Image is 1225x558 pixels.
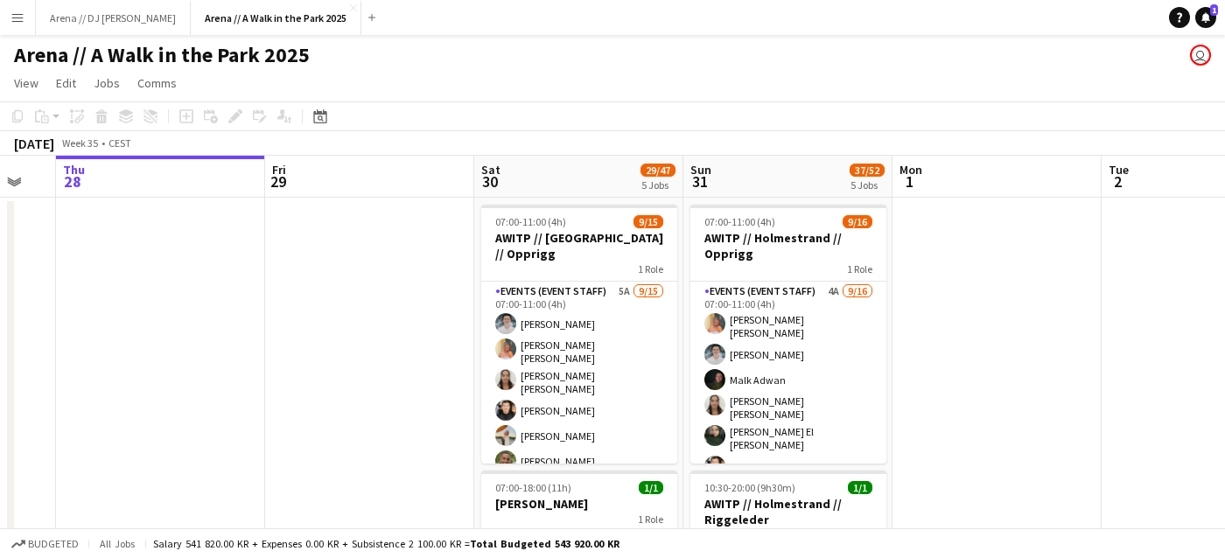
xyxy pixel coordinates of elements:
[96,537,138,550] span: All jobs
[9,534,81,554] button: Budgeted
[87,72,127,94] a: Jobs
[28,538,79,550] span: Budgeted
[1195,7,1216,28] a: 1
[56,75,76,91] span: Edit
[1190,45,1211,66] app-user-avatar: Viktoria Svenskerud
[14,75,38,91] span: View
[191,1,361,35] button: Arena // A Walk in the Park 2025
[1210,4,1218,16] span: 1
[49,72,83,94] a: Edit
[94,75,120,91] span: Jobs
[130,72,184,94] a: Comms
[58,136,101,150] span: Week 35
[153,537,619,550] div: Salary 541 820.00 KR + Expenses 0.00 KR + Subsistence 2 100.00 KR =
[108,136,131,150] div: CEST
[36,1,191,35] button: Arena // DJ [PERSON_NAME]
[14,135,54,152] div: [DATE]
[7,72,45,94] a: View
[137,75,177,91] span: Comms
[470,537,619,550] span: Total Budgeted 543 920.00 KR
[14,42,310,68] h1: Arena // A Walk in the Park 2025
